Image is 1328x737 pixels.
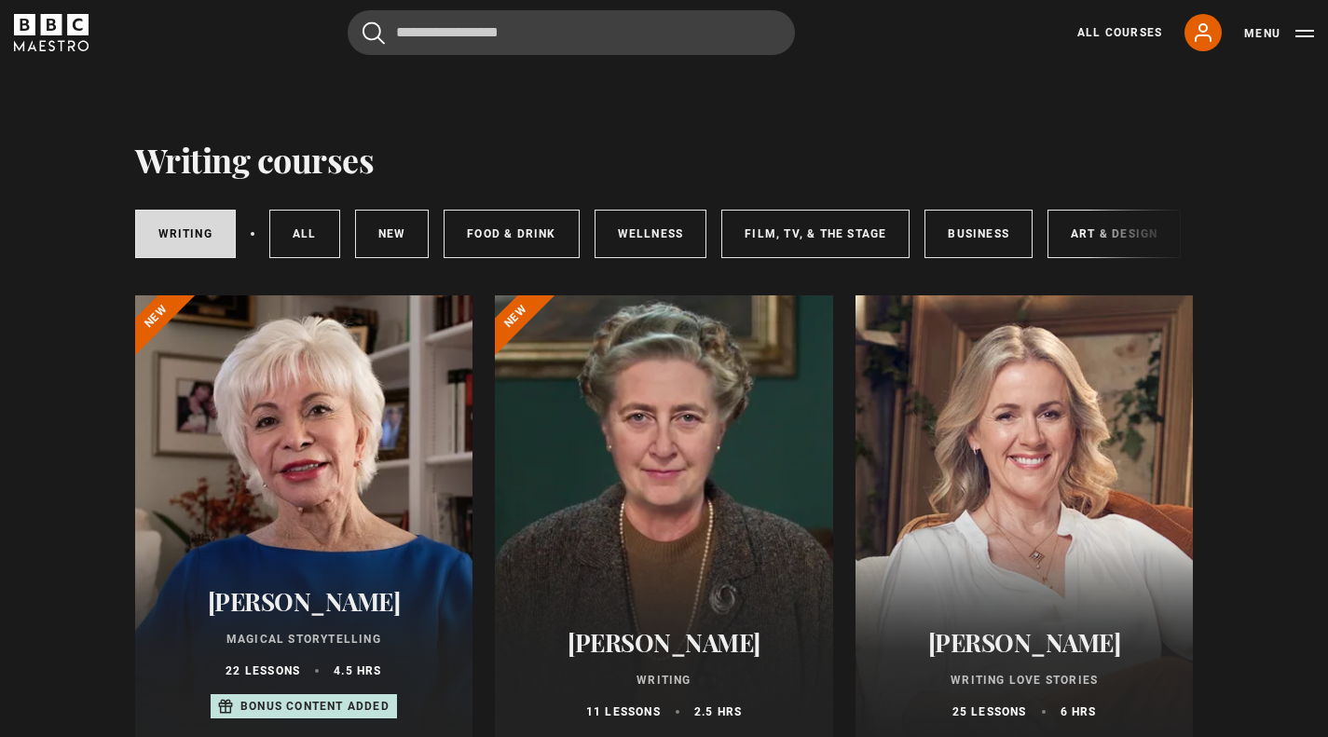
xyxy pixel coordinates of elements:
[444,210,579,258] a: Food & Drink
[348,10,795,55] input: Search
[586,703,661,720] p: 11 lessons
[1061,703,1097,720] p: 6 hrs
[1077,24,1162,41] a: All Courses
[694,703,742,720] p: 2.5 hrs
[517,628,811,657] h2: [PERSON_NAME]
[517,672,811,689] p: Writing
[157,631,451,648] p: Magical Storytelling
[952,703,1027,720] p: 25 lessons
[240,698,390,715] p: Bonus content added
[878,672,1171,689] p: Writing Love Stories
[1244,24,1314,43] button: Toggle navigation
[595,210,707,258] a: Wellness
[363,21,385,45] button: Submit the search query
[157,587,451,616] h2: [PERSON_NAME]
[269,210,340,258] a: All
[135,210,236,258] a: Writing
[14,14,89,51] svg: BBC Maestro
[721,210,910,258] a: Film, TV, & The Stage
[878,628,1171,657] h2: [PERSON_NAME]
[226,662,300,679] p: 22 lessons
[924,210,1033,258] a: Business
[355,210,430,258] a: New
[1047,210,1181,258] a: Art & Design
[334,662,381,679] p: 4.5 hrs
[135,140,375,179] h1: Writing courses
